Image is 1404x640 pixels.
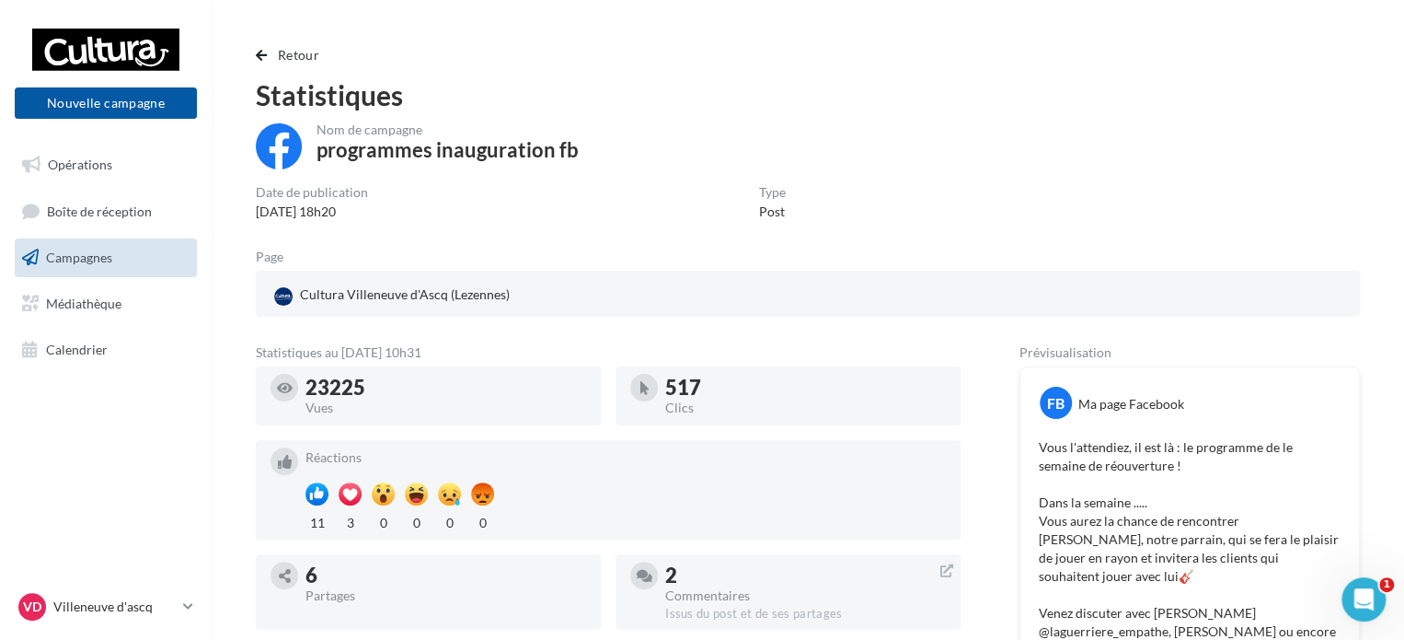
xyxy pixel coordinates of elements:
a: Boîte de réception [11,192,201,231]
div: Cultura Villeneuve d'Ascq (Lezennes) [270,282,513,309]
span: Boîte de réception [47,203,152,218]
span: Retour [278,47,319,63]
div: Réactions [305,451,946,464]
span: Médiathèque [46,296,121,311]
div: 23225 [305,378,586,398]
div: Date de publication [256,186,368,199]
div: 2 [665,565,946,586]
span: Campagnes [46,250,112,265]
a: Calendrier [11,331,201,369]
div: 0 [405,510,428,532]
div: Vues [305,401,586,414]
a: Médiathèque [11,285,201,323]
div: 0 [372,510,395,532]
div: FB [1040,387,1072,419]
div: 11 [305,510,328,532]
div: 0 [438,510,461,532]
div: Type [759,186,786,199]
div: Nom de campagne [316,123,579,136]
p: Villeneuve d'ascq [53,598,176,616]
a: Vd Villeneuve d'ascq [15,589,197,624]
div: 517 [665,378,946,398]
div: programmes inauguration fb [316,140,579,160]
button: Nouvelle campagne [15,87,197,119]
div: Issus du post et de ses partages [665,606,946,623]
iframe: Intercom live chat [1341,577,1386,622]
a: Campagnes [11,239,201,277]
div: Commentaires [665,589,946,602]
div: 3 [339,510,362,532]
div: Ma page Facebook [1078,395,1184,413]
a: Opérations [11,145,201,184]
span: 1 [1379,577,1394,592]
div: Clics [665,401,946,414]
div: 0 [471,510,494,532]
span: Opérations [48,157,112,172]
div: 6 [305,565,586,586]
div: Page [256,250,298,263]
div: Post [759,203,786,221]
div: [DATE] 18h20 [256,203,368,221]
span: Vd [23,598,41,616]
button: Retour [256,44,327,66]
span: Calendrier [46,341,108,356]
a: Cultura Villeneuve d'Ascq (Lezennes) [270,282,628,309]
div: Statistiques [256,81,1360,109]
div: Partages [305,589,586,602]
div: Prévisualisation [1019,346,1360,359]
div: Statistiques au [DATE] 10h31 [256,346,961,359]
